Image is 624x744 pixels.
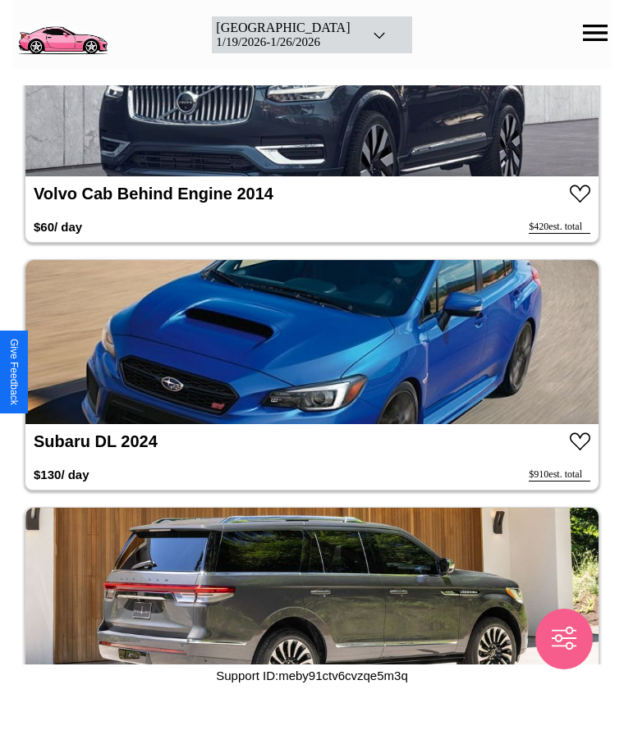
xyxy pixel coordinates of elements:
h3: $ 60 / day [34,212,82,242]
h3: $ 130 / day [34,459,89,490]
div: [GEOGRAPHIC_DATA] [216,21,350,35]
img: logo [12,8,112,57]
div: Give Feedback [8,339,20,405]
div: 1 / 19 / 2026 - 1 / 26 / 2026 [216,35,350,49]
a: Subaru DL 2024 [34,432,158,450]
div: $ 420 est. total [529,221,590,234]
a: Volvo Cab Behind Engine 2014 [34,185,273,203]
div: $ 910 est. total [529,468,590,482]
p: Support ID: meby91ctv6cvzqe5m3q [216,664,407,687]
